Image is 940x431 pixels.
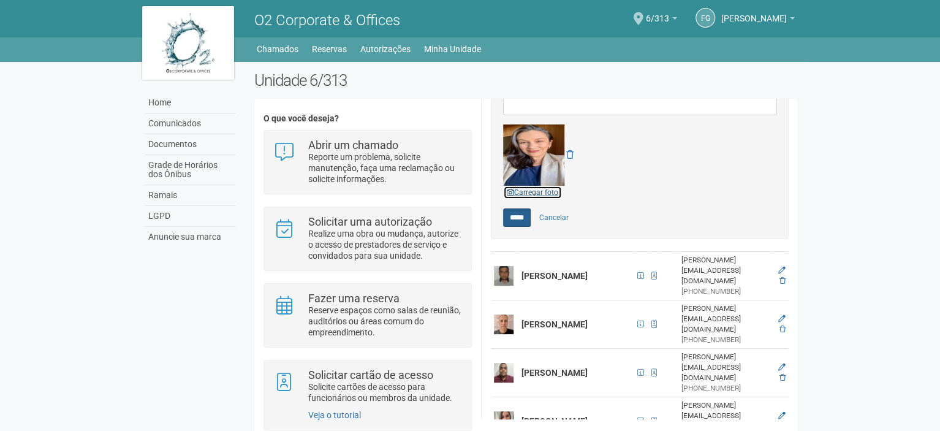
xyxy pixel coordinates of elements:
[145,134,236,155] a: Documentos
[681,255,770,286] div: [PERSON_NAME][EMAIL_ADDRESS][DOMAIN_NAME]
[521,416,588,426] strong: [PERSON_NAME]
[308,292,400,305] strong: Fazer uma reserva
[360,40,411,58] a: Autorizações
[503,186,562,199] a: Carregar foto
[308,305,462,338] p: Reserve espaços como salas de reunião, auditórios ou áreas comum do empreendimento.
[681,352,770,383] div: [PERSON_NAME][EMAIL_ADDRESS][DOMAIN_NAME]
[494,266,514,286] img: user.png
[494,363,514,383] img: user.png
[521,368,588,378] strong: [PERSON_NAME]
[145,227,236,247] a: Anuncie sua marca
[145,155,236,185] a: Grade de Horários dos Ônibus
[779,373,786,382] a: Excluir membro
[646,2,669,23] span: 6/313
[145,206,236,227] a: LGPD
[254,12,400,29] span: O2 Corporate & Offices
[273,140,461,185] a: Abrir um chamado Reporte um problema, solicite manutenção, faça uma reclamação ou solicite inform...
[521,319,588,329] strong: [PERSON_NAME]
[145,185,236,206] a: Ramais
[696,8,715,28] a: FG
[494,411,514,431] img: user.png
[145,113,236,134] a: Comunicados
[308,215,432,228] strong: Solicitar uma autorização
[778,315,786,323] a: Editar membro
[308,139,398,151] strong: Abrir um chamado
[142,6,234,80] img: logo.jpg
[778,266,786,275] a: Editar membro
[254,71,798,90] h2: Unidade 6/313
[308,410,361,420] a: Veja o tutorial
[521,271,588,281] strong: [PERSON_NAME]
[145,93,236,113] a: Home
[646,15,677,25] a: 6/313
[721,15,795,25] a: [PERSON_NAME]
[681,286,770,297] div: [PHONE_NUMBER]
[257,40,298,58] a: Chamados
[778,363,786,372] a: Editar membro
[273,293,461,338] a: Fazer uma reserva Reserve espaços como salas de reunião, auditórios ou áreas comum do empreendime...
[779,277,786,285] a: Excluir membro
[312,40,347,58] a: Reservas
[308,151,462,185] p: Reporte um problema, solicite manutenção, faça uma reclamação ou solicite informações.
[566,150,574,159] a: Remover
[424,40,481,58] a: Minha Unidade
[308,381,462,403] p: Solicite cartões de acesso para funcionários ou membros da unidade.
[503,124,564,186] img: GetFile
[273,370,461,403] a: Solicitar cartão de acesso Solicite cartões de acesso para funcionários ou membros da unidade.
[778,411,786,420] a: Editar membro
[308,228,462,261] p: Realize uma obra ou mudança, autorize o acesso de prestadores de serviço e convidados para sua un...
[533,208,575,227] a: Cancelar
[779,325,786,334] a: Excluir membro
[721,2,787,23] span: Felipe Gomes Monis
[273,216,461,261] a: Solicitar uma autorização Realize uma obra ou mudança, autorize o acesso de prestadores de serviç...
[681,335,770,345] div: [PHONE_NUMBER]
[263,114,471,123] h4: O que você deseja?
[308,368,433,381] strong: Solicitar cartão de acesso
[681,303,770,335] div: [PERSON_NAME][EMAIL_ADDRESS][DOMAIN_NAME]
[681,383,770,394] div: [PHONE_NUMBER]
[494,315,514,334] img: user.png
